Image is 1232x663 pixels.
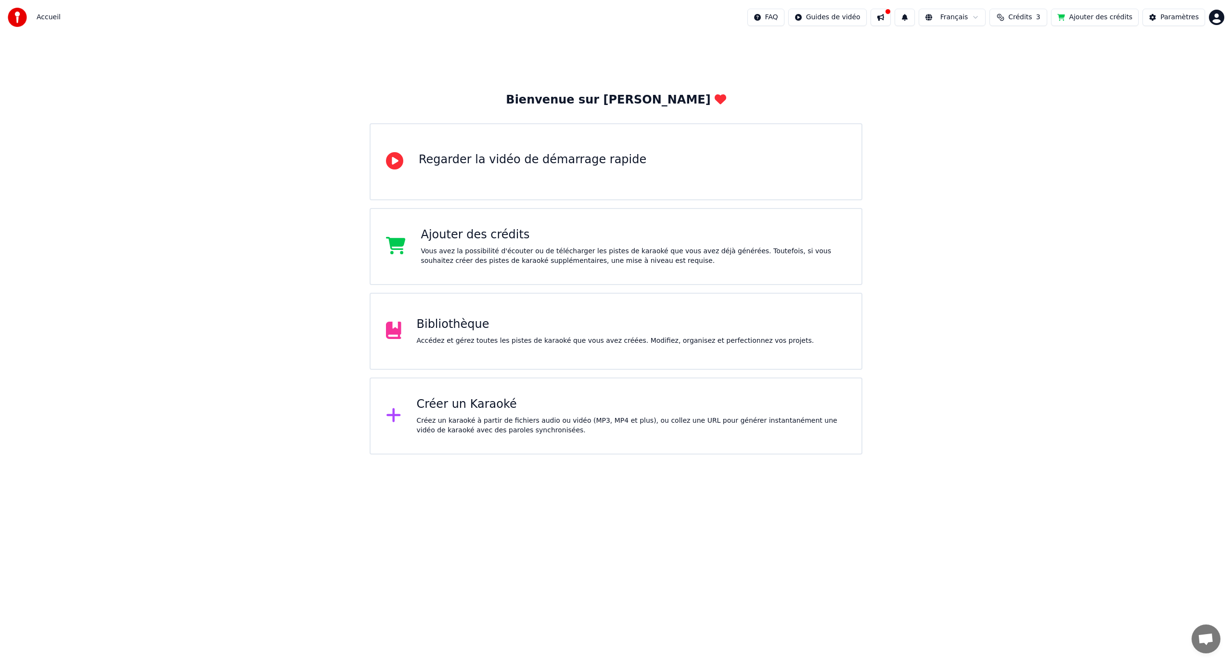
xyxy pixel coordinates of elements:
div: Bienvenue sur [PERSON_NAME] [506,92,726,108]
span: 3 [1036,13,1040,22]
button: Guides de vidéo [788,9,867,26]
span: Accueil [37,13,61,22]
nav: breadcrumb [37,13,61,22]
span: Crédits [1008,13,1032,22]
div: Vous avez la possibilité d'écouter ou de télécharger les pistes de karaoké que vous avez déjà gén... [421,247,847,266]
div: Paramètres [1160,13,1199,22]
button: Crédits3 [989,9,1047,26]
a: Ouvrir le chat [1192,624,1220,653]
div: Ajouter des crédits [421,227,847,243]
button: Paramètres [1142,9,1205,26]
div: Regarder la vidéo de démarrage rapide [419,152,646,168]
div: Bibliothèque [417,317,814,332]
div: Créez un karaoké à partir de fichiers audio ou vidéo (MP3, MP4 et plus), ou collez une URL pour g... [417,416,847,435]
div: Accédez et gérez toutes les pistes de karaoké que vous avez créées. Modifiez, organisez et perfec... [417,336,814,346]
div: Créer un Karaoké [417,397,847,412]
img: youka [8,8,27,27]
button: FAQ [747,9,784,26]
button: Ajouter des crédits [1051,9,1139,26]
